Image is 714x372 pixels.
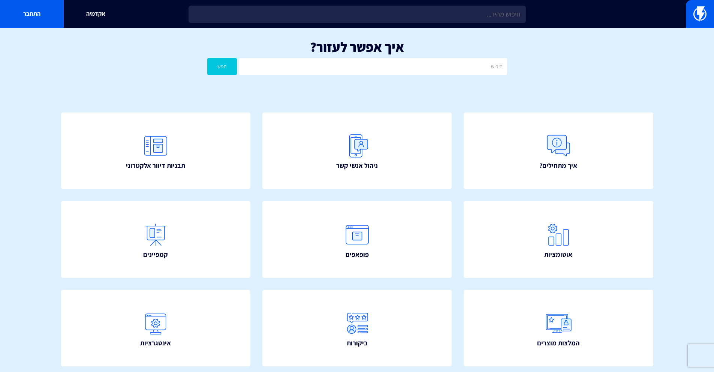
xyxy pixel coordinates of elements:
[61,112,251,189] a: תבניות דיוור אלקטרוני
[61,290,251,367] a: אינטגרציות
[544,250,572,259] span: אוטומציות
[61,201,251,278] a: קמפיינים
[239,58,507,75] input: חיפוש
[464,112,653,189] a: איך מתחילים?
[126,161,185,171] span: תבניות דיוור אלקטרוני
[262,290,452,367] a: ביקורות
[336,161,378,171] span: ניהול אנשי קשר
[347,338,368,348] span: ביקורות
[346,250,369,259] span: פופאפים
[537,338,579,348] span: המלצות מוצרים
[539,161,577,171] span: איך מתחילים?
[262,112,452,189] a: ניהול אנשי קשר
[464,201,653,278] a: אוטומציות
[140,338,171,348] span: אינטגרציות
[262,201,452,278] a: פופאפים
[11,39,703,54] h1: איך אפשר לעזור?
[464,290,653,367] a: המלצות מוצרים
[207,58,237,75] button: חפש
[189,6,526,23] input: חיפוש מהיר...
[143,250,168,259] span: קמפיינים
